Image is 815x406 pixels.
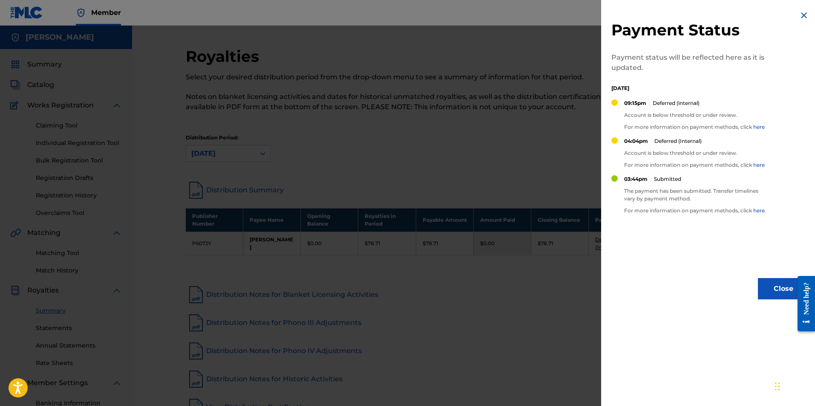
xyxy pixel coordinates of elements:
img: Top Rightsholder [76,8,86,18]
div: Drag [775,374,780,399]
p: [DATE] [611,84,769,92]
a: here [753,162,765,168]
p: 04:04pm [624,137,648,145]
iframe: Resource Center [791,268,815,339]
p: For more information on payment methods, click [624,123,765,131]
a: here [753,207,765,214]
p: 03:44pm [624,175,648,183]
h2: Payment Status [611,20,769,40]
button: Close [758,278,809,299]
p: Deferred (internal) [653,99,700,107]
p: For more information on payment methods, click [624,207,769,215]
span: Member [91,8,121,17]
p: Deferred (Internal) [654,137,702,145]
p: The payment has been submitted. Transfer timelines vary by payment method. [624,187,769,203]
a: here [753,124,765,130]
p: 09:15pm [624,99,646,107]
p: Submitted [654,175,681,183]
p: Account is below threshold or under review. [624,111,765,119]
p: Account is below threshold or under review. [624,149,765,157]
img: MLC Logo [10,6,43,19]
p: For more information on payment methods, click [624,161,765,169]
p: Payment status will be reflected here as it is updated. [611,52,769,73]
iframe: Chat Widget [772,365,815,406]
